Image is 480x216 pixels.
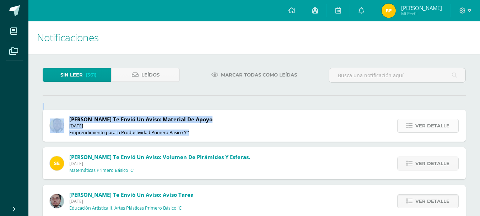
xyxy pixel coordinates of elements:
span: Notificaciones [37,31,99,44]
a: Sin leer(361) [43,68,111,82]
span: [PERSON_NAME] [401,4,442,11]
span: Marcar todas como leídas [221,68,297,81]
img: 5fac68162d5e1b6fbd390a6ac50e103d.png [50,194,64,208]
span: [PERSON_NAME] te envió un aviso: Material de apoyo [69,116,212,123]
span: Ver detalle [415,119,449,132]
p: Matemáticas Primero Básico 'C' [69,168,134,173]
span: (361) [86,68,97,81]
a: Marcar todas como leídas [203,68,306,82]
span: [PERSON_NAME] te envió un aviso: Volumen de Pirámides y esferas. [69,153,250,160]
span: [PERSON_NAME] te envió un aviso: Aviso tarea [69,191,194,198]
span: Mi Perfil [401,11,442,17]
p: Educación Artística II, Artes Plásticas Primero Básico 'C' [69,205,183,211]
span: Ver detalle [415,157,449,170]
img: 03c2987289e60ca238394da5f82a525a.png [50,156,64,170]
span: Ver detalle [415,195,449,208]
a: Leídos [111,68,180,82]
input: Busca una notificación aquí [329,68,465,82]
span: Leídos [141,68,160,81]
span: [DATE] [69,198,194,204]
img: 712781701cd376c1a616437b5c60ae46.png [50,118,64,133]
img: e1567eae802b5d2847eb001fd836300b.png [382,4,396,18]
span: Sin leer [60,68,83,81]
p: Emprendimiento para la Productividad Primero Básico 'C' [69,130,189,136]
span: [DATE] [69,123,212,129]
span: [DATE] [69,160,250,167]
